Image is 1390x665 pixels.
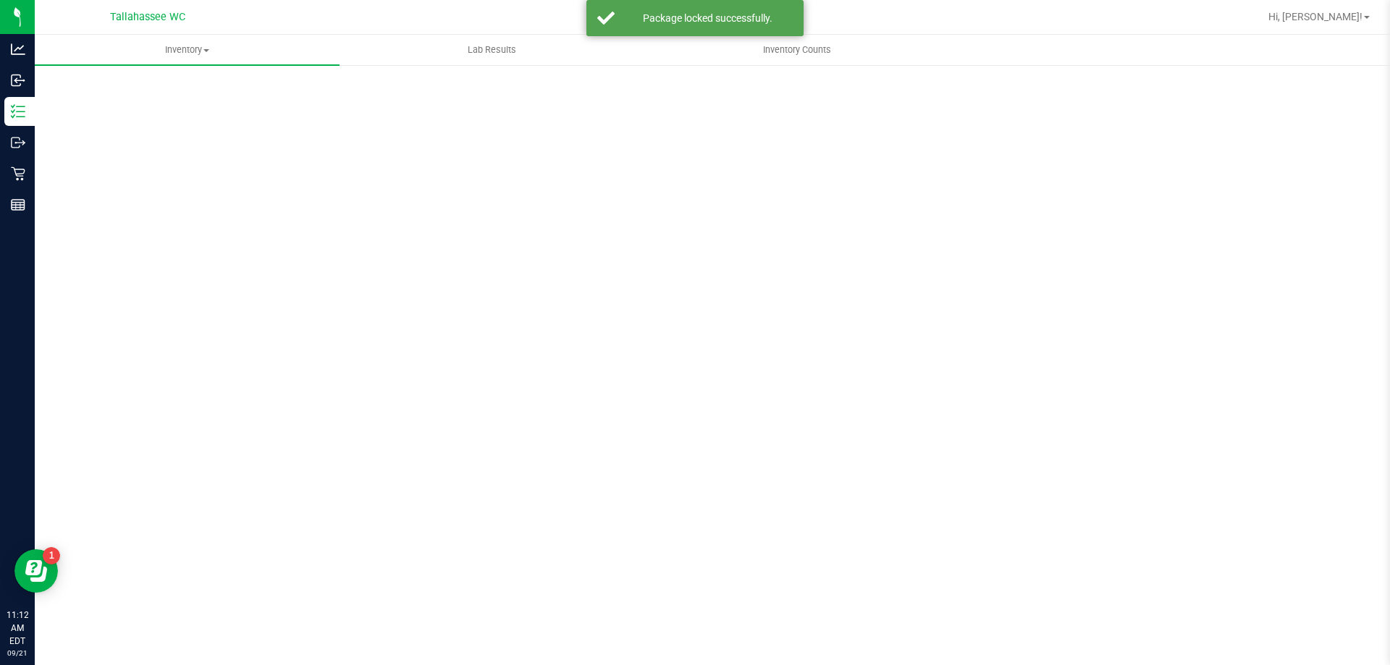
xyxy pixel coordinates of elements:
[11,104,25,119] inline-svg: Inventory
[11,166,25,181] inline-svg: Retail
[744,43,851,56] span: Inventory Counts
[644,35,949,65] a: Inventory Counts
[1268,11,1362,22] span: Hi, [PERSON_NAME]!
[7,648,28,658] p: 09/21
[7,609,28,648] p: 11:12 AM EDT
[340,35,644,65] a: Lab Results
[11,198,25,212] inline-svg: Reports
[43,547,60,564] iframe: Resource center unread badge
[448,43,536,56] span: Lab Results
[11,135,25,150] inline-svg: Outbound
[35,35,340,65] a: Inventory
[623,11,793,25] div: Package locked successfully.
[35,43,340,56] span: Inventory
[14,549,58,593] iframe: Resource center
[11,73,25,88] inline-svg: Inbound
[110,11,185,23] span: Tallahassee WC
[11,42,25,56] inline-svg: Analytics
